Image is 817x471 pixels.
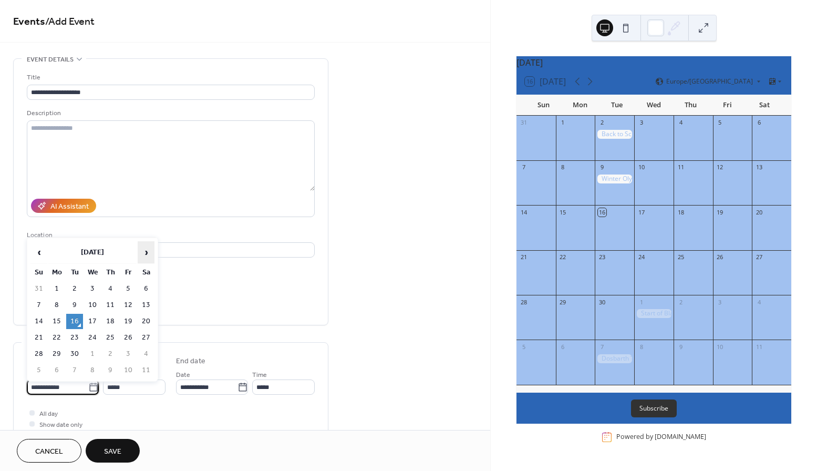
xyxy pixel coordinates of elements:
[39,408,58,419] span: All day
[616,433,706,442] div: Powered by
[104,446,121,457] span: Save
[595,175,634,183] div: Winter Olympics Opening Ceremony
[66,314,83,329] td: 16
[559,163,567,171] div: 8
[637,253,645,261] div: 24
[138,242,154,263] span: ›
[120,314,137,329] td: 19
[102,314,119,329] td: 18
[677,208,685,216] div: 18
[48,265,65,280] th: Mo
[598,95,635,116] div: Tue
[598,343,606,351] div: 7
[138,298,154,313] td: 13
[48,314,65,329] td: 15
[84,314,101,329] td: 17
[176,356,205,367] div: End date
[716,298,724,306] div: 3
[86,439,140,463] button: Save
[716,163,724,171] div: 12
[66,281,83,296] td: 2
[13,12,45,32] a: Events
[84,330,101,345] td: 24
[755,119,763,127] div: 6
[520,298,528,306] div: 28
[252,370,267,381] span: Time
[595,130,634,139] div: Back to School
[31,242,47,263] span: ‹
[525,95,562,116] div: Sun
[598,208,606,216] div: 16
[677,298,685,306] div: 2
[27,230,313,241] div: Location
[84,346,101,362] td: 1
[520,163,528,171] div: 7
[755,208,763,216] div: 20
[598,119,606,127] div: 2
[520,253,528,261] div: 21
[559,208,567,216] div: 15
[27,108,313,119] div: Description
[666,78,753,85] span: Europe/[GEOGRAPHIC_DATA]
[120,281,137,296] td: 5
[66,265,83,280] th: Tu
[50,201,89,212] div: AI Assistant
[746,95,783,116] div: Sat
[27,72,313,83] div: Title
[559,119,567,127] div: 1
[677,119,685,127] div: 4
[102,363,119,378] td: 9
[48,330,65,345] td: 22
[48,281,65,296] td: 1
[31,199,96,213] button: AI Assistant
[637,208,645,216] div: 17
[655,433,706,442] a: [DOMAIN_NAME]
[102,346,119,362] td: 2
[84,363,101,378] td: 8
[138,346,154,362] td: 4
[84,281,101,296] td: 3
[138,265,154,280] th: Sa
[755,343,763,351] div: 11
[120,330,137,345] td: 26
[138,314,154,329] td: 20
[677,343,685,351] div: 9
[30,346,47,362] td: 28
[716,343,724,351] div: 10
[559,253,567,261] div: 22
[27,54,74,65] span: Event details
[84,298,101,313] td: 10
[102,298,119,313] td: 11
[559,343,567,351] div: 6
[30,363,47,378] td: 5
[30,298,47,313] td: 7
[66,330,83,345] td: 23
[17,439,81,463] button: Cancel
[520,119,528,127] div: 31
[102,330,119,345] td: 25
[176,370,190,381] span: Date
[755,298,763,306] div: 4
[598,253,606,261] div: 23
[516,56,791,69] div: [DATE]
[598,298,606,306] div: 30
[138,281,154,296] td: 6
[48,241,137,264] th: [DATE]
[48,363,65,378] td: 6
[48,298,65,313] td: 8
[102,281,119,296] td: 4
[677,163,685,171] div: 11
[30,330,47,345] td: 21
[716,208,724,216] div: 19
[138,363,154,378] td: 11
[637,119,645,127] div: 3
[716,119,724,127] div: 5
[559,298,567,306] div: 29
[30,265,47,280] th: Su
[30,314,47,329] td: 14
[637,343,645,351] div: 8
[637,298,645,306] div: 1
[45,12,95,32] span: / Add Event
[102,265,119,280] th: Th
